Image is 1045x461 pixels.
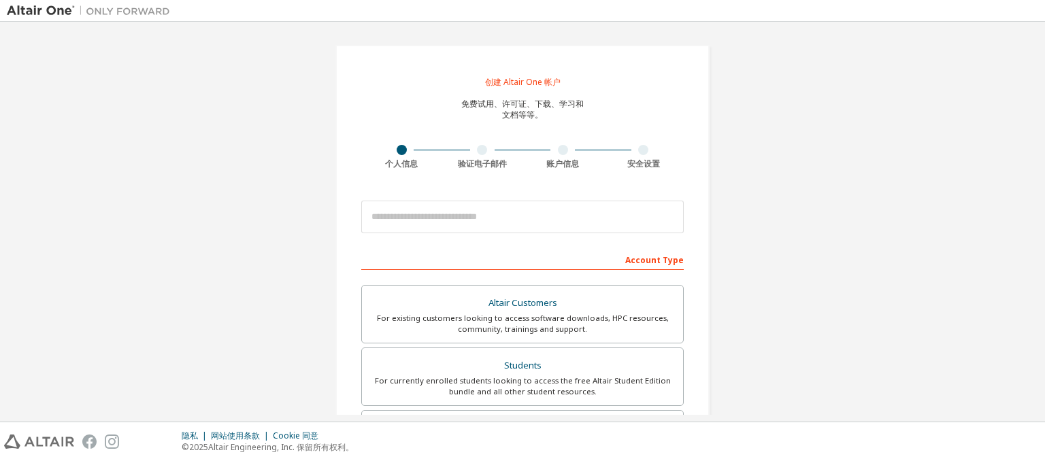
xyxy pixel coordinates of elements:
[627,158,660,169] font: 安全设置
[211,430,260,441] font: 网站使用条款
[461,98,584,109] font: 免费试用、许可证、下载、学习和
[182,441,189,453] font: ©
[546,158,579,169] font: 账户信息
[208,441,354,453] font: Altair Engineering, Inc. 保留所有权利。
[361,248,684,270] div: Account Type
[502,109,543,120] font: 文档等等。
[82,434,97,449] img: facebook.svg
[105,434,119,449] img: instagram.svg
[370,294,675,313] div: Altair Customers
[7,4,177,18] img: 牵牛星一号
[370,356,675,375] div: Students
[485,76,561,88] font: 创建 Altair One 帐户
[458,158,507,169] font: 验证电子邮件
[4,434,74,449] img: altair_logo.svg
[370,375,675,397] div: For currently enrolled students looking to access the free Altair Student Edition bundle and all ...
[370,313,675,335] div: For existing customers looking to access software downloads, HPC resources, community, trainings ...
[182,430,198,441] font: 隐私
[189,441,208,453] font: 2025
[385,158,418,169] font: 个人信息
[273,430,318,441] font: Cookie 同意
